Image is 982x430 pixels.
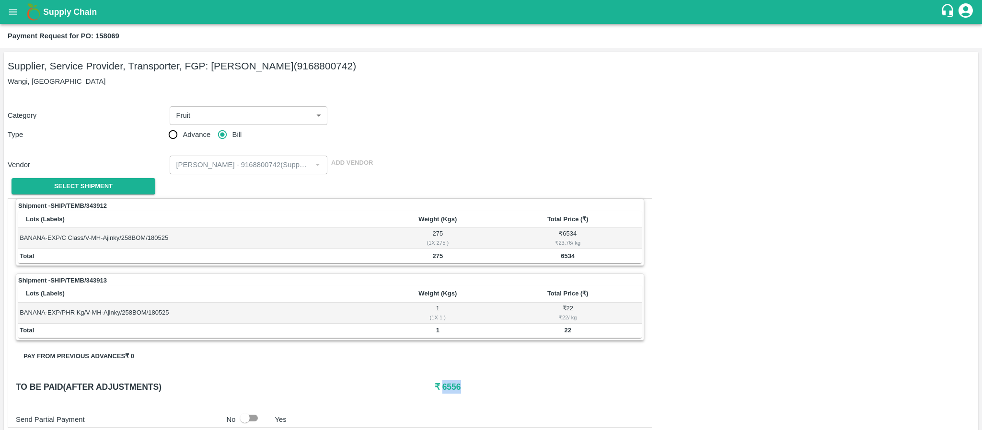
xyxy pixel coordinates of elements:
[26,290,65,297] b: Lots (Labels)
[8,129,169,140] p: Type
[54,181,113,192] span: Select Shipment
[8,76,974,87] p: Wangi, [GEOGRAPHIC_DATA]
[565,327,571,334] b: 22
[496,238,640,247] div: ₹ 23.76 / kg
[561,252,575,260] b: 6534
[16,348,142,365] button: Pay from previous advances₹ 0
[43,7,97,17] b: Supply Chain
[8,110,166,121] p: Category
[381,228,494,249] td: 275
[494,303,642,324] td: ₹ 22
[20,252,34,260] b: Total
[12,178,155,195] button: Select Shipment
[43,5,940,19] a: Supply Chain
[418,215,457,223] b: Weight (Kgs)
[436,327,439,334] b: 1
[183,129,210,140] span: Advance
[8,32,119,40] b: Payment Request for PO: 158069
[16,414,223,425] p: Send Partial Payment
[26,215,65,223] b: Lots (Labels)
[20,327,34,334] b: Total
[18,276,107,285] strong: Shipment - SHIP/TEMB/343913
[418,290,457,297] b: Weight (Kgs)
[2,1,24,23] button: open drawer
[547,290,589,297] b: Total Price (₹)
[176,110,191,121] p: Fruit
[432,252,443,260] b: 275
[173,158,309,171] input: Select Vendor
[24,2,43,22] img: logo
[8,159,166,170] p: Vendor
[381,303,494,324] td: 1
[232,129,242,140] span: Bill
[494,228,642,249] td: ₹ 6534
[275,414,287,425] p: Yes
[18,228,381,249] td: BANANA-EXP/C Class/V-MH-Ajinky/258BOM/180525
[940,3,957,21] div: customer-support
[383,238,493,247] div: ( 1 X 275 )
[496,313,640,322] div: ₹ 22 / kg
[18,201,107,211] strong: Shipment - SHIP/TEMB/343912
[18,303,381,324] td: BANANA-EXP/PHR Kg/V-MH-Ajinky/258BOM/180525
[227,414,236,425] p: No
[957,2,974,22] div: account of current user
[435,380,644,394] h6: ₹ 6556
[547,215,589,223] b: Total Price (₹)
[16,380,435,394] h6: To be paid(After adjustments)
[383,313,493,322] div: ( 1 X 1 )
[8,59,974,73] h5: Supplier, Service Provider, Transporter, FGP: [PERSON_NAME] (9168800742)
